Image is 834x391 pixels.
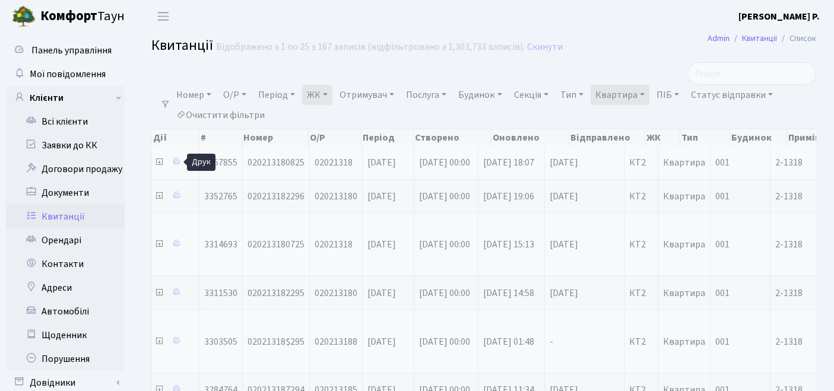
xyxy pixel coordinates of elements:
[715,335,730,348] span: 001
[367,156,396,169] span: [DATE]
[172,105,269,125] a: Очистити фільтри
[315,335,357,348] span: 020213188
[738,9,820,24] a: [PERSON_NAME] Р.
[777,32,816,45] li: Список
[663,156,705,169] span: Квартира
[302,85,332,105] a: ЖК
[483,238,534,251] span: [DATE] 15:13
[253,85,300,105] a: Період
[742,32,777,44] a: Квитанції
[663,335,705,348] span: Квартира
[401,85,451,105] a: Послуга
[315,156,353,169] span: 02021318
[414,129,491,146] th: Створено
[204,238,237,251] span: 3314693
[550,288,619,298] span: [DATE]
[690,26,834,51] nav: breadcrumb
[204,287,237,300] span: 3311530
[218,85,251,105] a: О/Р
[6,323,125,347] a: Щоденник
[591,85,649,105] a: Квартира
[629,158,653,167] span: КТ2
[6,157,125,181] a: Договори продажу
[483,156,534,169] span: [DATE] 18:07
[6,181,125,205] a: Документи
[199,129,242,146] th: #
[30,68,106,81] span: Мої повідомлення
[419,335,470,348] span: [DATE] 00:00
[419,190,470,203] span: [DATE] 00:00
[680,129,730,146] th: Тип
[40,7,125,27] span: Таун
[204,335,237,348] span: 3303505
[715,287,730,300] span: 001
[248,190,305,203] span: 020213182296
[6,205,125,228] a: Квитанції
[6,39,125,62] a: Панель управління
[629,192,653,201] span: КТ2
[645,129,681,146] th: ЖК
[6,86,125,110] a: Клієнти
[550,158,619,167] span: [DATE]
[6,347,125,371] a: Порушення
[629,288,653,298] span: КТ2
[715,190,730,203] span: 001
[248,287,305,300] span: 020213182295
[715,238,730,251] span: 001
[629,337,653,347] span: КТ2
[187,154,215,171] div: Друк
[6,133,125,157] a: Заявки до КК
[569,129,645,146] th: Відправлено
[6,110,125,133] a: Всі клієнти
[309,129,361,146] th: О/Р
[367,335,396,348] span: [DATE]
[315,190,357,203] span: 020213180
[491,129,569,146] th: Оновлено
[6,62,125,86] a: Мої повідомлення
[550,192,619,201] span: [DATE]
[6,252,125,276] a: Контакти
[152,129,199,146] th: Дії
[550,337,619,347] span: -
[172,85,216,105] a: Номер
[248,156,305,169] span: 020213180825
[715,156,730,169] span: 001
[509,85,553,105] a: Секція
[419,238,470,251] span: [DATE] 00:00
[483,190,534,203] span: [DATE] 19:06
[663,190,705,203] span: Квартира
[6,276,125,300] a: Адреси
[367,238,396,251] span: [DATE]
[687,62,816,85] input: Пошук...
[315,287,357,300] span: 020213180
[335,85,399,105] a: Отримувач
[419,156,470,169] span: [DATE] 00:00
[686,85,778,105] a: Статус відправки
[216,42,525,53] div: Відображено з 1 по 25 з 167 записів (відфільтровано з 1,303,733 записів).
[40,7,97,26] b: Комфорт
[242,129,309,146] th: Номер
[204,156,237,169] span: 3357855
[550,240,619,249] span: [DATE]
[663,287,705,300] span: Квартира
[12,5,36,28] img: logo.png
[629,240,653,249] span: КТ2
[730,129,787,146] th: Будинок
[6,300,125,323] a: Автомобілі
[248,238,305,251] span: 020213180725
[248,335,305,348] span: 02021318$295
[31,44,112,57] span: Панель управління
[663,238,705,251] span: Квартира
[652,85,684,105] a: ПІБ
[315,238,353,251] span: 02021318
[483,335,534,348] span: [DATE] 01:48
[367,287,396,300] span: [DATE]
[148,7,178,26] button: Переключити навігацію
[556,85,588,105] a: Тип
[738,10,820,23] b: [PERSON_NAME] Р.
[204,190,237,203] span: 3352765
[367,190,396,203] span: [DATE]
[708,32,730,44] a: Admin
[6,228,125,252] a: Орендарі
[151,35,213,56] span: Квитанції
